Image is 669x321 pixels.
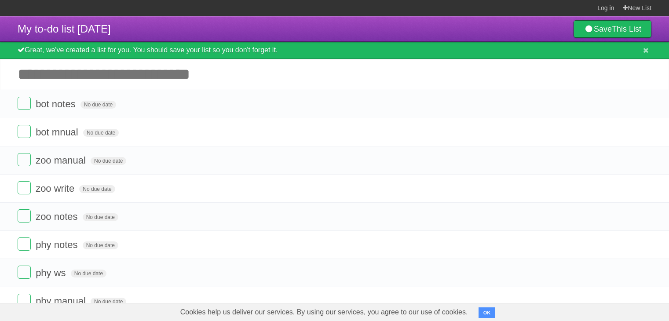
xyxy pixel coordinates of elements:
label: Done [18,181,31,194]
label: Done [18,237,31,251]
span: My to-do list [DATE] [18,23,111,35]
span: bot mnual [36,127,80,138]
span: zoo notes [36,211,80,222]
span: Cookies help us deliver our services. By using our services, you agree to our use of cookies. [172,303,477,321]
span: No due date [91,298,126,306]
span: No due date [80,101,116,109]
span: No due date [91,157,126,165]
label: Done [18,266,31,279]
span: zoo write [36,183,77,194]
span: No due date [83,213,118,221]
label: Done [18,294,31,307]
button: OK [479,307,496,318]
label: Done [18,97,31,110]
span: No due date [83,241,118,249]
span: phy ws [36,267,68,278]
span: No due date [83,129,119,137]
span: No due date [71,270,106,277]
label: Done [18,125,31,138]
label: Done [18,209,31,223]
span: bot notes [36,98,78,109]
span: phy notes [36,239,80,250]
b: This List [612,25,641,33]
label: Done [18,153,31,166]
span: phy manual [36,295,88,306]
span: No due date [79,185,115,193]
span: zoo manual [36,155,88,166]
a: SaveThis List [574,20,651,38]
